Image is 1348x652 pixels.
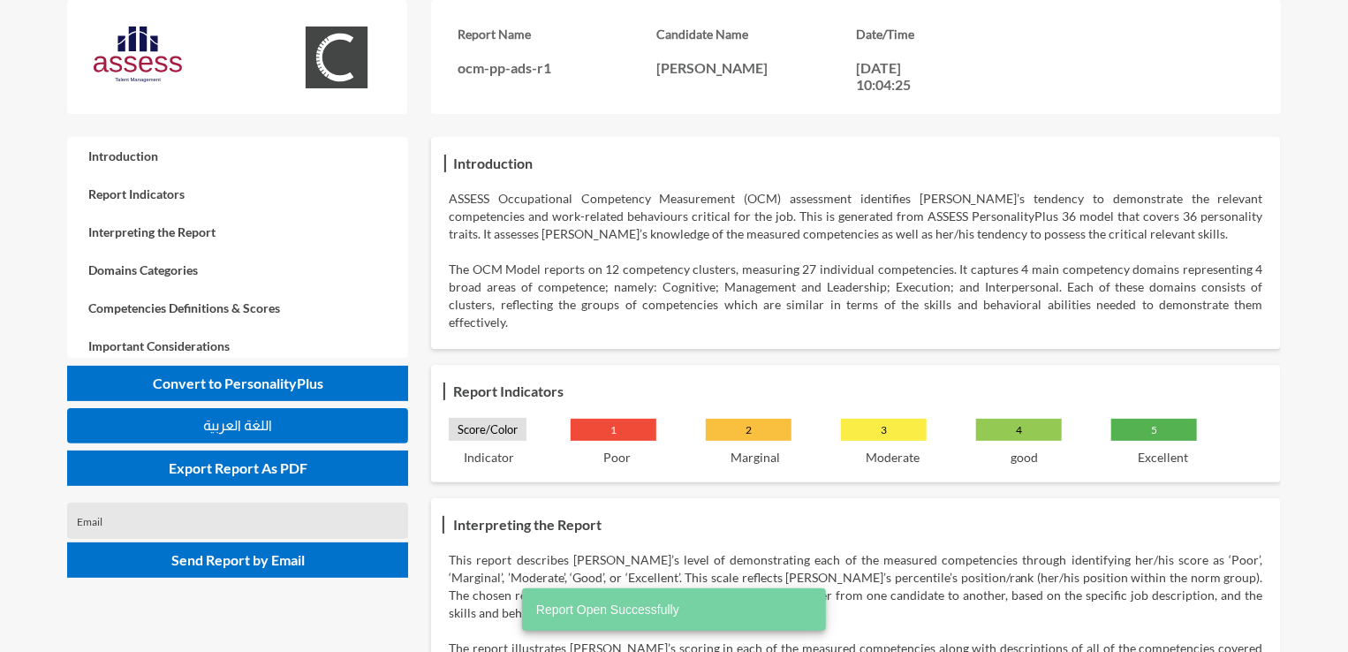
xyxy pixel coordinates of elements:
span: Convert to PersonalityPlus [153,375,323,391]
button: Convert to PersonalityPlus [67,366,408,401]
a: Interpreting the Report [67,213,408,251]
h3: Introduction [449,150,537,176]
h3: Date/Time [856,27,1055,42]
p: ASSESS Occupational Competency Measurement (OCM) assessment identifies [PERSON_NAME]’s tendency t... [449,190,1262,243]
a: Introduction [67,137,408,175]
p: Moderate [866,450,920,465]
a: Competencies Definitions & Scores [67,289,408,327]
p: [PERSON_NAME] [657,59,856,76]
button: Export Report As PDF [67,451,408,486]
p: good [1011,450,1038,465]
a: Domains Categories [67,251,408,289]
p: Excellent [1138,450,1188,465]
img: AssessLogoo.svg [94,27,182,82]
span: اللغة العربية [203,418,272,433]
span: Report Open Successfully [536,601,679,618]
h3: Candidate Name [657,27,856,42]
p: 4 [976,419,1062,441]
h3: Report Name [458,27,656,42]
p: Score/Color [449,418,526,441]
span: Send Report by Email [171,551,305,568]
p: 5 [1111,419,1197,441]
h3: Interpreting the Report [449,512,606,537]
a: Report Indicators [67,175,408,213]
button: Send Report by Email [67,542,408,578]
img: OCM.svg [292,27,381,88]
p: Marginal [731,450,780,465]
p: 2 [706,419,791,441]
p: Indicator [464,450,514,465]
button: اللغة العربية [67,408,408,444]
p: This report describes [PERSON_NAME]’s level of demonstrating each of the measured competencies th... [449,551,1262,622]
p: 1 [571,419,656,441]
span: Export Report As PDF [169,459,307,476]
p: Poor [603,450,631,465]
p: ocm-pp-ads-r1 [458,59,656,76]
p: 3 [841,419,927,441]
a: Important Considerations [67,327,408,365]
p: The OCM Model reports on 12 competency clusters, measuring 27 individual competencies. It capture... [449,261,1262,331]
p: [DATE] 10:04:25 [856,59,935,93]
h3: Report Indicators [449,378,568,404]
